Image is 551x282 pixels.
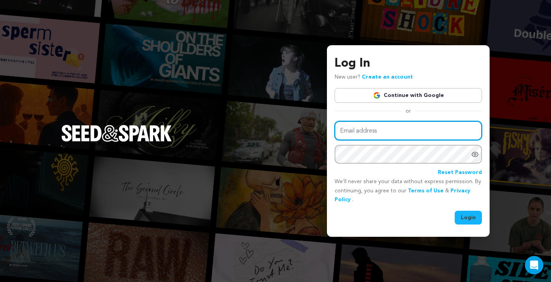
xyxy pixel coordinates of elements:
[408,188,444,193] a: Terms of Use
[525,256,543,274] div: Open Intercom Messenger
[335,73,413,82] p: New user?
[335,88,482,103] a: Continue with Google
[335,121,482,141] input: Email address
[373,92,381,99] img: Google logo
[335,177,482,205] p: We’ll never share your data without express permission. By continuing, you agree to our & .
[455,211,482,225] button: Login
[362,74,413,80] a: Create an account
[471,151,479,158] a: Show password as plain text. Warning: this will display your password on the screen.
[438,168,482,177] a: Reset Password
[61,125,172,142] img: Seed&Spark Logo
[335,54,482,73] h3: Log In
[61,125,172,157] a: Seed&Spark Homepage
[401,107,416,115] span: or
